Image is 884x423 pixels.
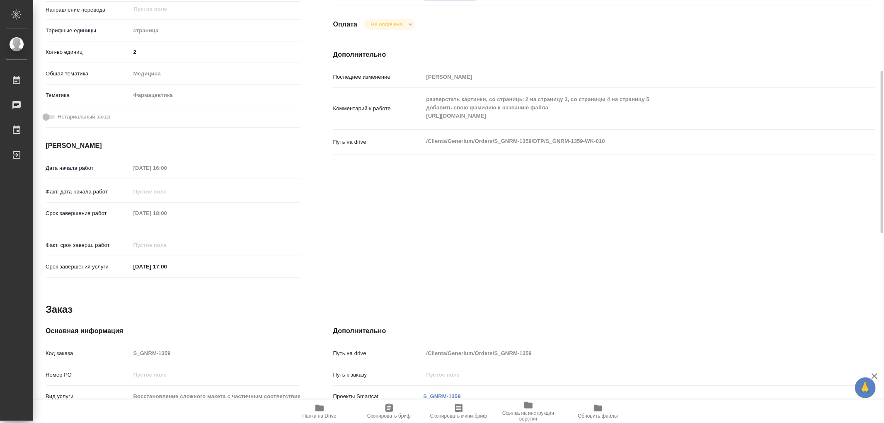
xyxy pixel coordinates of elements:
button: Обновить файлы [563,400,633,423]
input: Пустое поле [424,369,830,381]
textarea: разверстать картинки, со страницы 2 на страницу 3, со страницы 4 на страницу 5 добавить свою фами... [424,92,830,123]
p: Тематика [46,91,131,99]
input: Пустое поле [424,347,830,359]
div: страница [131,24,300,38]
h4: Дополнительно [333,326,875,336]
p: Путь на drive [333,138,424,146]
h2: Заказ [46,303,73,316]
p: Срок завершения услуги [46,263,131,271]
p: Комментарий к работе [333,104,424,113]
p: Тарифные единицы [46,27,131,35]
p: Дата начала работ [46,164,131,172]
button: 🙏 [855,377,876,398]
button: Скопировать бриф [354,400,424,423]
p: Срок завершения работ [46,209,131,218]
p: Последнее изменение [333,73,424,81]
div: Фармацевтика [131,88,300,102]
input: Пустое поле [131,390,300,402]
input: Пустое поле [131,162,203,174]
span: Обновить файлы [578,413,618,419]
span: Ссылка на инструкции верстки [499,410,558,422]
button: Скопировать мини-бриф [424,400,494,423]
input: Пустое поле [131,207,203,219]
textarea: /Clients/Generium/Orders/S_GNRM-1359/DTP/S_GNRM-1359-WK-010 [424,134,830,148]
span: Папка на Drive [303,413,337,419]
input: Пустое поле [131,347,300,359]
input: Пустое поле [424,71,830,83]
div: Медицина [131,67,300,81]
p: Факт. срок заверш. работ [46,241,131,249]
input: ✎ Введи что-нибудь [131,46,300,58]
h4: [PERSON_NAME] [46,141,300,151]
p: Проекты Smartcat [333,392,424,401]
p: Факт. дата начала работ [46,188,131,196]
p: Вид услуги [46,392,131,401]
span: Скопировать бриф [367,413,411,419]
p: Общая тематика [46,70,131,78]
span: Нотариальный заказ [58,113,110,121]
h4: Дополнительно [333,50,875,60]
p: Код заказа [46,349,131,358]
p: Путь на drive [333,349,424,358]
p: Направление перевода [46,6,131,14]
button: Ссылка на инструкции верстки [494,400,563,423]
p: Путь к заказу [333,371,424,379]
div: Не оплачена [364,19,415,30]
p: Кол-во единиц [46,48,131,56]
span: Скопировать мини-бриф [430,413,487,419]
p: Номер РО [46,371,131,379]
a: S_GNRM-1359 [424,393,461,399]
input: Пустое поле [131,369,300,381]
span: 🙏 [858,379,872,396]
button: Папка на Drive [285,400,354,423]
input: Пустое поле [131,186,203,198]
input: Пустое поле [133,4,281,14]
h4: Основная информация [46,326,300,336]
input: Пустое поле [131,239,203,251]
button: Не оплачена [368,21,405,28]
h4: Оплата [333,19,358,29]
input: ✎ Введи что-нибудь [131,261,203,273]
